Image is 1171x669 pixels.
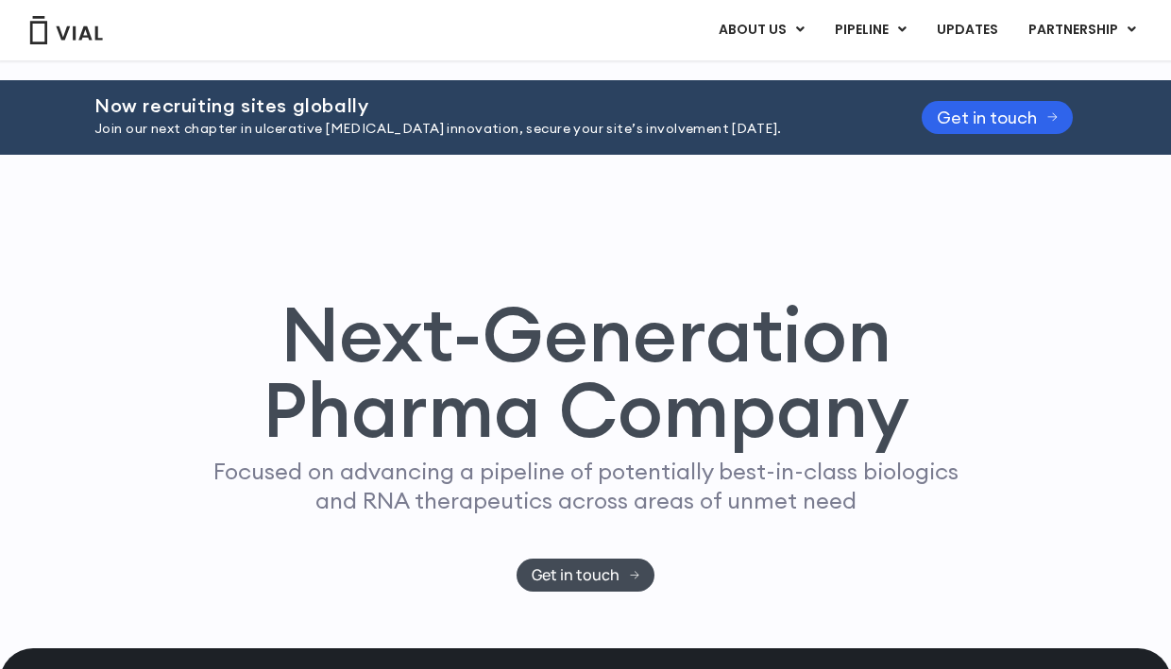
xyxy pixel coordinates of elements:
[205,457,966,515] p: Focused on advancing a pipeline of potentially best-in-class biologics and RNA therapeutics acros...
[94,119,874,140] p: Join our next chapter in ulcerative [MEDICAL_DATA] innovation, secure your site’s involvement [DA...
[1013,14,1151,46] a: PARTNERSHIPMenu Toggle
[922,14,1012,46] a: UPDATES
[177,296,994,447] h1: Next-Generation Pharma Company
[94,95,874,116] h2: Now recruiting sites globally
[937,110,1037,125] span: Get in touch
[704,14,819,46] a: ABOUT USMenu Toggle
[820,14,921,46] a: PIPELINEMenu Toggle
[922,101,1073,134] a: Get in touch
[532,568,619,582] span: Get in touch
[28,16,104,44] img: Vial Logo
[517,559,655,592] a: Get in touch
